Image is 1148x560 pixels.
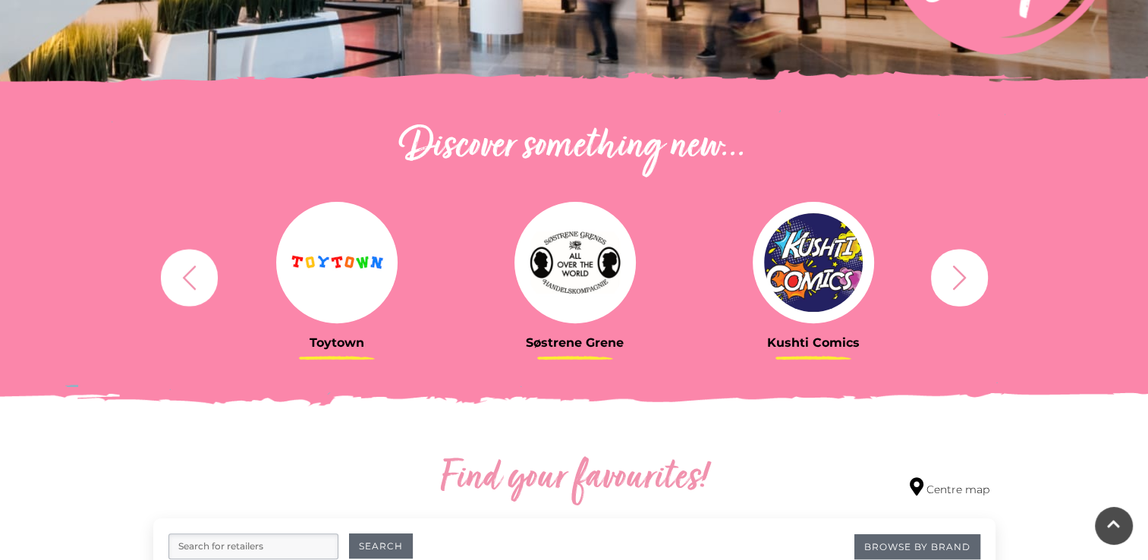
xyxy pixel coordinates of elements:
h2: Find your favourites! [297,455,851,503]
h3: Søstrene Grene [467,335,683,350]
h2: Discover something new... [153,123,995,171]
a: Centre map [910,477,989,498]
a: Søstrene Grene [467,202,683,350]
h3: Kushti Comics [706,335,921,350]
a: Kushti Comics [706,202,921,350]
input: Search for retailers [168,533,338,559]
a: Browse By Brand [854,534,980,559]
button: Search [349,533,413,558]
a: Toytown [229,202,445,350]
h3: Toytown [229,335,445,350]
